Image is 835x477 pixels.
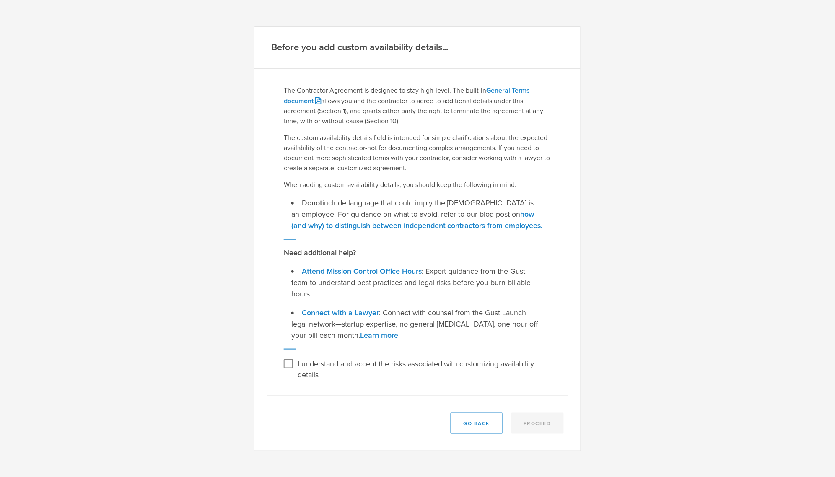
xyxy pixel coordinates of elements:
[793,412,835,452] iframe: Chat Widget
[291,197,544,231] li: Do include language that could imply the [DEMOGRAPHIC_DATA] is an employee. For guidance on what ...
[360,331,398,340] a: Learn more
[271,41,449,54] h2: Before you add custom availability details...
[284,180,551,190] p: When adding custom availability details, you should keep the following in mind:
[284,86,530,105] a: General Terms document
[298,357,549,380] label: I understand and accept the risks associated with customizing availability details
[311,198,322,207] strong: not
[284,86,551,126] p: The Contractor Agreement is designed to stay high-level. The built-in allows you and the contract...
[284,247,551,258] h3: Need additional help?
[302,308,379,317] a: Connect with a Lawyer
[291,307,544,341] li: : Connect with counsel from the Gust Launch legal network—startup expertise, no general [MEDICAL_...
[291,210,543,230] a: how (and why) to distinguish between independent contractors from employees.
[291,266,544,300] li: : Expert guidance from the Gust team to understand best practices and legal risks before you burn...
[302,267,422,276] a: Attend Mission Control Office Hours
[284,133,551,173] p: The custom availability details field is intended for simple clarifications about the expected av...
[451,413,503,434] button: Go Back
